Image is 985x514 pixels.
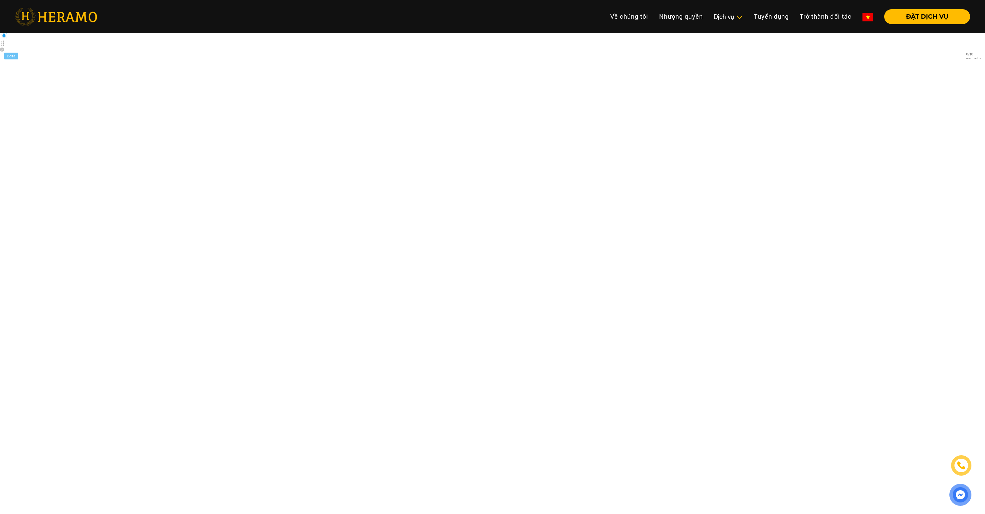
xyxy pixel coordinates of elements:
div: Beta [4,53,18,59]
img: subToggleIcon [736,14,743,21]
img: phone-icon [956,461,966,470]
a: Về chúng tôi [605,9,654,24]
a: Trở thành đối tác [794,9,857,24]
span: used queries [966,56,981,60]
a: Nhượng quyền [654,9,708,24]
img: vn-flag.png [862,13,873,21]
div: Dịch vụ [714,12,743,21]
a: phone-icon [951,456,971,476]
a: ĐẶT DỊCH VỤ [879,14,970,20]
button: ĐẶT DỊCH VỤ [884,9,970,24]
a: Tuyển dụng [748,9,794,24]
span: 0 / 10 [966,52,981,56]
img: heramo-logo.png [15,8,97,25]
